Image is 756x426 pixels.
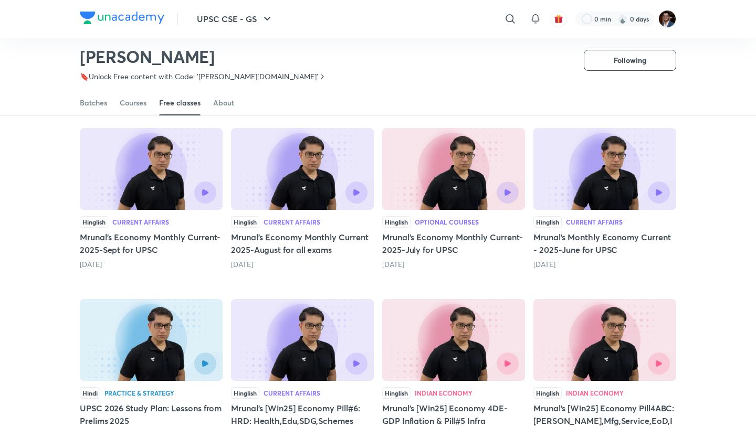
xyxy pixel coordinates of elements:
[80,231,223,256] h5: Mrunal's Economy Monthly Current-2025-Sept for UPSC
[533,387,562,399] div: Hinglish
[80,216,108,228] div: Hinglish
[533,216,562,228] div: Hinglish
[191,8,280,29] button: UPSC CSE - GS
[80,387,100,399] div: Hindi
[382,216,411,228] div: Hinglish
[80,46,327,67] h2: [PERSON_NAME]
[415,219,479,225] div: Optional Courses
[554,14,563,24] img: avatar
[80,98,107,108] div: Batches
[382,231,525,256] h5: Mrunal's Economy Monthly Current-2025-July for UPSC
[533,231,676,256] h5: Mrunal's Monthly Economy Current - 2025-June for UPSC
[213,90,234,115] a: About
[584,50,676,71] button: Following
[120,90,146,115] a: Courses
[533,128,676,270] div: Mrunal's Monthly Economy Current - 2025-June for UPSC
[533,259,676,270] div: 3 months ago
[566,390,624,396] div: Indian Economy
[382,387,411,399] div: Hinglish
[80,12,164,27] a: Company Logo
[80,259,223,270] div: 1 day ago
[614,55,646,66] span: Following
[213,98,234,108] div: About
[617,14,628,24] img: streak
[231,259,374,270] div: 1 month ago
[415,390,472,396] div: Indian Economy
[80,128,223,270] div: Mrunal's Economy Monthly Current-2025-Sept for UPSC
[231,128,374,270] div: Mrunal's Economy Monthly Current 2025-August for all exams
[231,216,259,228] div: Hinglish
[104,390,174,396] div: Practice & Strategy
[80,12,164,24] img: Company Logo
[231,387,259,399] div: Hinglish
[159,90,201,115] a: Free classes
[80,90,107,115] a: Batches
[264,219,320,225] div: Current Affairs
[566,219,623,225] div: Current Affairs
[231,231,374,256] h5: Mrunal's Economy Monthly Current 2025-August for all exams
[120,98,146,108] div: Courses
[658,10,676,28] img: Amber Nigam
[80,71,318,82] p: 🔖Unlock Free content with Code: '[PERSON_NAME][DOMAIN_NAME]'
[550,10,567,27] button: avatar
[112,219,169,225] div: Current Affairs
[159,98,201,108] div: Free classes
[382,128,525,270] div: Mrunal's Economy Monthly Current-2025-July for UPSC
[264,390,320,396] div: Current Affairs
[382,259,525,270] div: 2 months ago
